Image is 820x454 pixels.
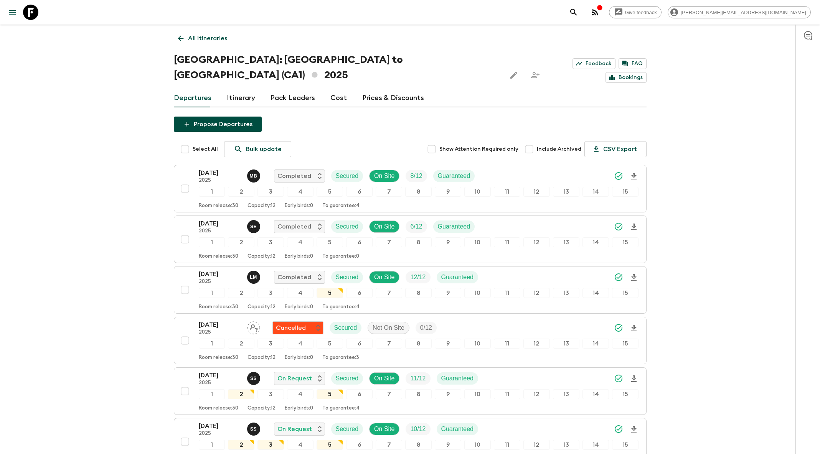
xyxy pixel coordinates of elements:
div: 1 [199,339,225,349]
p: Secured [336,374,359,383]
a: Give feedback [609,6,662,18]
div: Secured [331,372,363,385]
a: Cost [330,89,347,107]
div: 10 [464,339,491,349]
svg: Synced Successfully [614,374,623,383]
button: [DATE]2025Assign pack leaderFlash Pack cancellationSecuredNot On SiteTrip Fill1234567891011121314... [174,317,647,364]
p: Room release: 30 [199,405,238,411]
span: Lucia Meier [247,273,262,279]
p: [DATE] [199,421,241,431]
div: 6 [346,339,373,349]
div: 12 [523,187,550,197]
div: Secured [331,170,363,182]
div: 1 [199,389,225,399]
div: 10 [464,288,491,298]
div: Trip Fill [406,271,430,283]
div: Trip Fill [416,322,437,334]
div: Trip Fill [406,372,430,385]
p: On Request [277,424,312,434]
svg: Download Onboarding [629,425,639,434]
p: To guarantee: 4 [322,203,360,209]
div: 14 [582,339,609,349]
span: Micaël Bilodeau [247,172,262,178]
a: Pack Leaders [271,89,315,107]
div: 2 [228,339,254,349]
div: 7 [376,339,402,349]
button: SS [247,372,262,385]
button: SS [247,423,262,436]
p: To guarantee: 3 [322,355,359,361]
div: Trip Fill [406,220,427,233]
div: 5 [317,187,343,197]
p: Guaranteed [441,424,474,434]
svg: Synced Successfully [614,323,623,332]
div: 13 [553,389,579,399]
p: To guarantee: 0 [322,253,359,260]
div: 15 [612,389,639,399]
div: Trip Fill [406,170,427,182]
div: 7 [376,187,402,197]
div: 9 [435,440,461,450]
p: 10 / 12 [410,424,426,434]
a: All itineraries [174,31,231,46]
div: 10 [464,237,491,247]
p: Guaranteed [438,222,470,231]
a: Bulk update [224,141,291,157]
p: 2025 [199,178,241,184]
p: Room release: 30 [199,355,238,361]
div: 2 [228,440,254,450]
div: 10 [464,440,491,450]
div: 5 [317,288,343,298]
span: Share this itinerary [528,67,543,83]
p: Early birds: 0 [285,253,313,260]
div: 15 [612,237,639,247]
a: FAQ [619,58,647,69]
div: 9 [435,288,461,298]
div: 2 [228,288,254,298]
button: [DATE]2025Steve SmithOn RequestSecuredOn SiteTrip FillGuaranteed123456789101112131415Room release... [174,367,647,415]
div: 1 [199,187,225,197]
div: 11 [494,187,520,197]
div: 11 [494,288,520,298]
div: 3 [257,339,284,349]
p: Early birds: 0 [285,355,313,361]
div: 11 [494,389,520,399]
p: [DATE] [199,320,241,329]
p: Secured [336,273,359,282]
div: 4 [287,237,313,247]
p: On Site [374,424,394,434]
span: Assign pack leader [247,324,260,330]
div: 15 [612,440,639,450]
p: 6 / 12 [410,222,422,231]
p: [DATE] [199,219,241,228]
p: All itineraries [188,34,227,43]
div: 5 [317,440,343,450]
div: Secured [331,271,363,283]
div: On Site [369,170,399,182]
div: 5 [317,389,343,399]
div: 3 [257,389,284,399]
div: 13 [553,237,579,247]
p: 2025 [199,329,241,336]
button: menu [5,5,20,20]
p: [DATE] [199,270,241,279]
a: Departures [174,89,211,107]
p: Cancelled [276,323,306,332]
p: S S [250,375,257,382]
div: 9 [435,339,461,349]
h1: [GEOGRAPHIC_DATA]: [GEOGRAPHIC_DATA] to [GEOGRAPHIC_DATA] (CA1) 2025 [174,52,500,83]
p: 12 / 12 [410,273,426,282]
div: 2 [228,389,254,399]
p: Secured [336,171,359,181]
a: Bookings [606,72,647,83]
div: 2 [228,187,254,197]
p: Room release: 30 [199,203,238,209]
div: 4 [287,440,313,450]
div: 15 [612,187,639,197]
div: 13 [553,440,579,450]
span: [PERSON_NAME][EMAIL_ADDRESS][DOMAIN_NAME] [676,10,810,15]
p: Capacity: 12 [247,355,276,361]
div: On Site [369,271,399,283]
svg: Download Onboarding [629,172,639,181]
div: [PERSON_NAME][EMAIL_ADDRESS][DOMAIN_NAME] [668,6,811,18]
